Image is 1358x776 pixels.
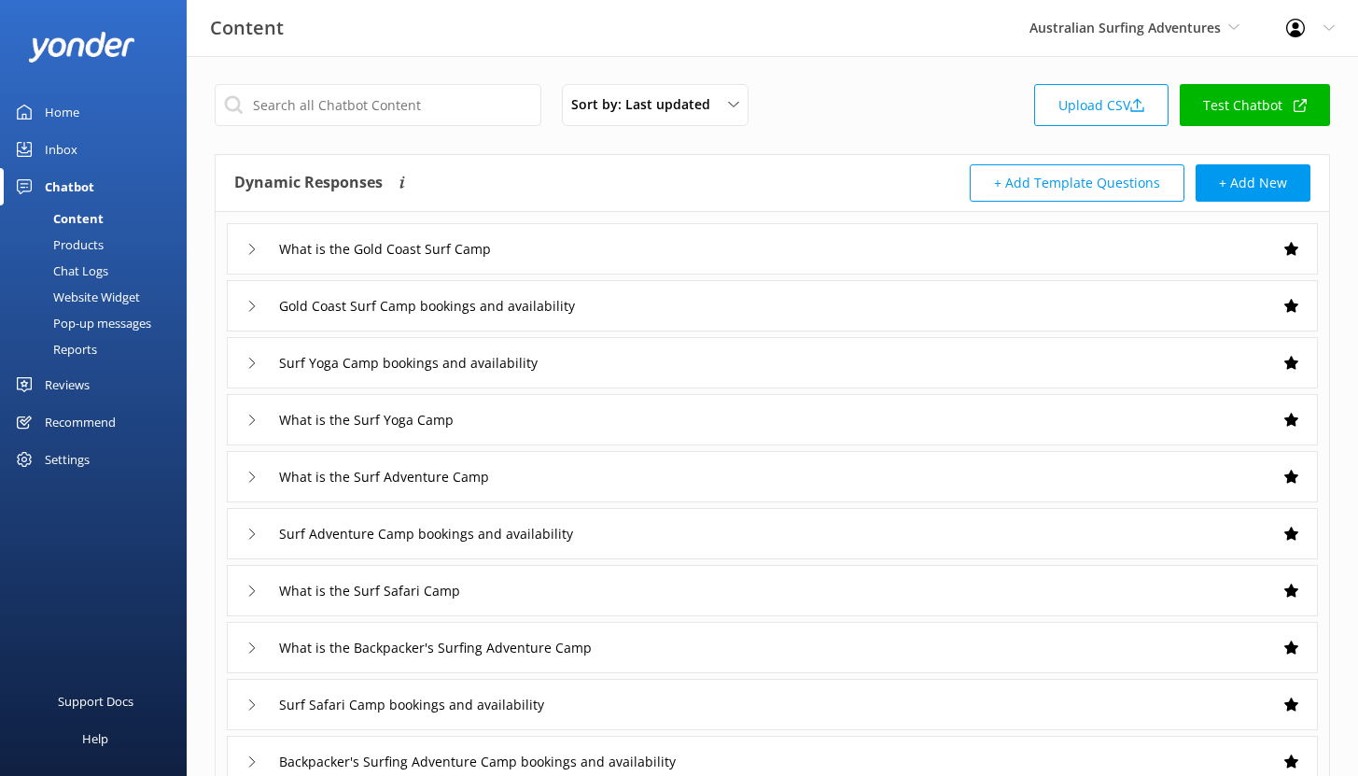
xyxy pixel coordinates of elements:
button: + Add Template Questions [970,164,1184,202]
div: Reviews [45,366,90,403]
div: Inbox [45,131,77,168]
a: Test Chatbot [1180,84,1330,126]
div: Reports [11,336,97,362]
span: Australian Surfing Adventures [1029,19,1221,36]
a: Upload CSV [1034,84,1169,126]
a: Reports [11,336,187,362]
div: Support Docs [58,683,133,720]
a: Website Widget [11,284,187,310]
a: Pop-up messages [11,310,187,336]
a: Content [11,205,187,232]
button: + Add New [1196,164,1310,202]
div: Content [11,205,104,232]
h3: Content [210,13,284,43]
div: Home [45,93,79,131]
div: Chatbot [45,168,94,205]
div: Website Widget [11,284,140,310]
input: Search all Chatbot Content [215,84,541,126]
div: Pop-up messages [11,310,151,336]
div: Settings [45,441,90,478]
div: Recommend [45,403,116,441]
div: Help [82,720,108,757]
a: Products [11,232,187,258]
span: Sort by: Last updated [571,94,721,115]
div: Products [11,232,104,258]
div: Chat Logs [11,258,108,284]
h4: Dynamic Responses [234,164,383,202]
a: Chat Logs [11,258,187,284]
img: yonder-white-logo.png [28,32,135,63]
